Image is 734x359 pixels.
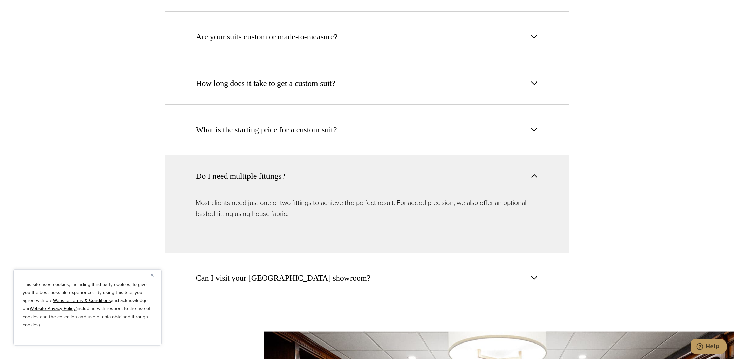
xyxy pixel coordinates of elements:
[196,272,371,284] span: Can I visit your [GEOGRAPHIC_DATA] showroom?
[196,197,538,219] p: Most clients need just one or two fittings to achieve the perfect result. For added precision, we...
[165,15,569,58] button: Are your suits custom or made-to-measure?
[196,124,337,136] span: What is the starting price for a custom suit?
[196,77,335,89] span: How long does it take to get a custom suit?
[165,108,569,151] button: What is the starting price for a custom suit?
[691,339,727,356] iframe: Opens a widget where you can chat to one of our agents
[196,31,338,43] span: Are your suits custom or made-to-measure?
[30,305,76,312] a: Website Privacy Policy
[196,170,285,182] span: Do I need multiple fittings?
[165,197,569,253] div: Do I need multiple fittings?
[165,256,569,299] button: Can I visit your [GEOGRAPHIC_DATA] showroom?
[151,271,159,279] button: Close
[165,155,569,197] button: Do I need multiple fittings?
[23,281,153,329] p: This site uses cookies, including third party cookies, to give you the best possible experience. ...
[151,274,154,277] img: Close
[53,297,111,304] a: Website Terms & Conditions
[165,62,569,105] button: How long does it take to get a custom suit?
